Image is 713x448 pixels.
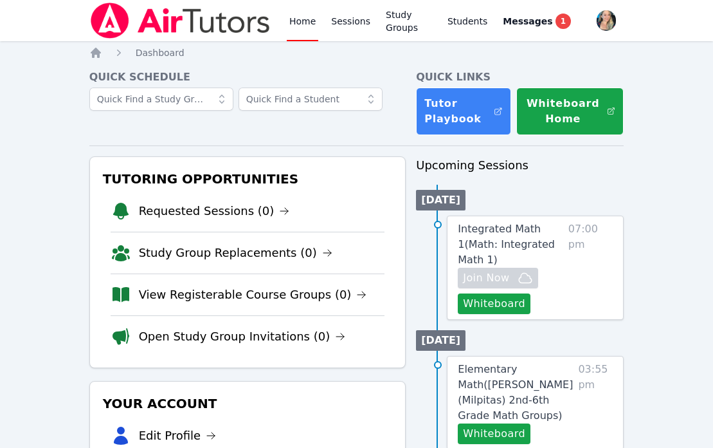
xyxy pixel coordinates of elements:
h3: Tutoring Opportunities [100,167,395,191]
a: Open Study Group Invitations (0) [139,328,346,346]
img: Air Tutors [89,3,271,39]
a: Requested Sessions (0) [139,202,290,220]
nav: Breadcrumb [89,46,624,59]
span: 1 [555,14,571,29]
span: Messages [503,15,552,28]
span: Dashboard [136,48,185,58]
span: Join Now [463,270,509,286]
h3: Your Account [100,392,395,415]
button: Whiteboard Home [516,88,624,135]
a: Edit Profile [139,427,217,445]
span: Integrated Math 1 ( Math: Integrated Math 1 ) [458,223,555,266]
span: 07:00 pm [568,221,613,314]
li: [DATE] [416,330,465,351]
a: Elementary Math([PERSON_NAME] (Milpitas) 2nd-6th Grade Math Groups) [458,362,573,424]
a: Study Group Replacements (0) [139,244,332,262]
a: View Registerable Course Groups (0) [139,286,367,304]
button: Join Now [458,268,537,288]
button: Whiteboard [458,424,530,444]
a: Integrated Math 1(Math: Integrated Math 1) [458,221,563,268]
span: Elementary Math ( [PERSON_NAME] (Milpitas) 2nd-6th Grade Math Groups ) [458,363,573,422]
button: Whiteboard [458,294,530,314]
input: Quick Find a Study Group [89,88,233,111]
a: Dashboard [136,46,185,59]
h4: Quick Schedule [89,70,406,85]
h3: Upcoming Sessions [416,156,624,174]
input: Quick Find a Student [239,88,383,111]
li: [DATE] [416,190,465,210]
a: Tutor Playbook [416,88,511,135]
h4: Quick Links [416,70,624,85]
span: 03:55 pm [578,362,613,444]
